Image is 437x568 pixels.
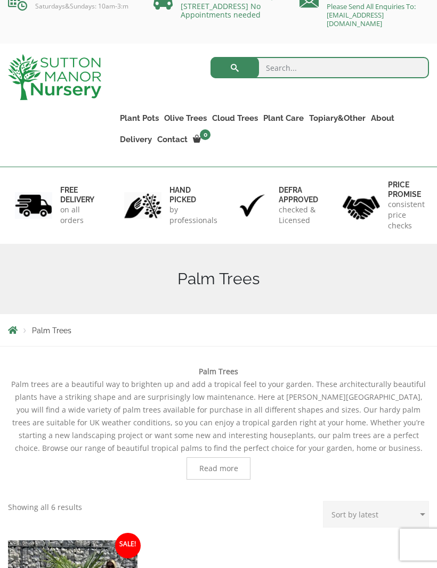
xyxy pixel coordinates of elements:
a: Olive Trees [161,111,209,126]
img: logo [8,54,101,100]
h1: Palm Trees [8,269,429,289]
input: Search... [211,57,429,78]
p: checked & Licensed [279,204,318,226]
a: Topiary&Other [306,111,368,126]
a: Contact [155,132,190,147]
p: Saturdays&Sundays: 10am-3:m [8,2,137,11]
img: 1.jpg [15,192,52,219]
span: 0 [200,129,211,140]
b: Palm Trees [199,366,238,376]
a: About [368,111,397,126]
img: 4.jpg [343,189,380,221]
h6: hand picked [169,185,217,204]
a: Cloud Trees [209,111,261,126]
p: Showing all 6 results [8,501,82,514]
a: Plant Care [261,111,306,126]
a: Delivery [117,132,155,147]
h6: FREE DELIVERY [60,185,94,204]
a: Please Send All Enquiries To: [EMAIL_ADDRESS][DOMAIN_NAME] [327,2,416,28]
p: by professionals [169,204,217,226]
span: Palm Trees [32,326,71,335]
nav: Breadcrumbs [8,326,429,334]
p: on all orders [60,204,94,226]
span: Read more [199,465,238,472]
a: 0 [190,132,214,147]
h6: Defra approved [279,185,318,204]
a: [STREET_ADDRESS] No Appointments needed [181,1,261,20]
select: Shop order [323,501,429,528]
span: Sale! [115,533,141,558]
div: Palm trees are a beautiful way to brighten up and add a tropical feel to your garden. These archi... [8,365,429,480]
img: 3.jpg [233,192,271,219]
img: 2.jpg [124,192,161,219]
h6: Price promise [388,180,425,199]
p: consistent price checks [388,199,425,231]
a: Plant Pots [117,111,161,126]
